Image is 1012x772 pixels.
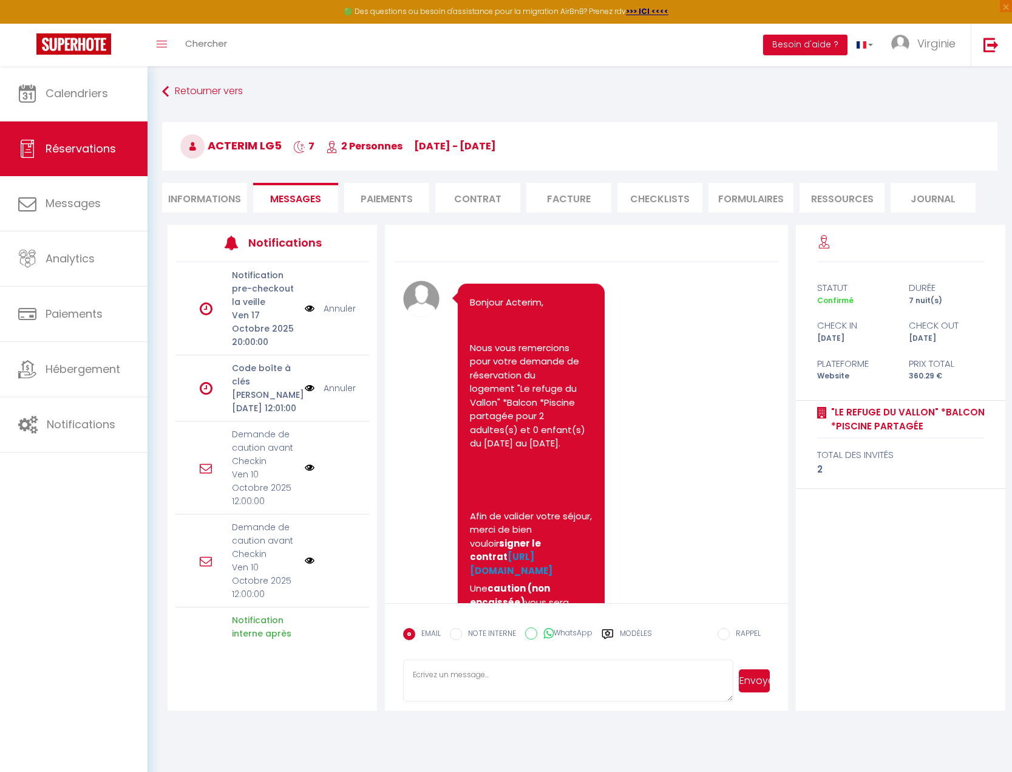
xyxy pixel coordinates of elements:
[415,628,441,641] label: EMAIL
[537,627,593,641] label: WhatsApp
[270,192,321,206] span: Messages
[46,251,95,266] span: Analytics
[983,37,999,52] img: logout
[470,550,552,577] a: [URL][DOMAIN_NAME]
[526,183,611,213] li: Facture
[763,35,847,55] button: Besoin d'aide ?
[730,628,761,641] label: RAPPEL
[470,582,552,609] strong: caution (non encaissée)
[248,229,329,256] h3: Notifications
[344,183,429,213] li: Paiements
[232,388,297,415] p: [PERSON_NAME][DATE] 12:01:00
[414,139,496,153] span: [DATE] - [DATE]
[232,468,297,508] p: Ven 10 Octobre 2025 12:00:00
[162,81,997,103] a: Retourner vers
[435,183,520,213] li: Contrat
[470,537,556,577] strong: signer le contrat
[305,556,314,565] img: NO IMAGE
[470,582,593,637] p: Une vous sera demandée la veille de votre arrivée.
[185,37,227,50] span: Chercher
[901,318,993,333] div: check out
[324,302,356,315] a: Annuler
[232,521,297,561] p: Demande de caution avant Checkin
[232,613,297,667] p: Notification interne après signature du contrat
[46,306,103,321] span: Paiements
[809,318,900,333] div: check in
[470,296,593,310] p: Bonjour Acterim,
[305,302,314,315] img: NO IMAGE
[46,86,108,101] span: Calendriers
[305,381,314,395] img: NO IMAGE
[901,357,993,371] div: Prix total
[708,183,793,213] li: FORMULAIRES
[901,333,993,344] div: [DATE]
[917,36,956,51] span: Virginie
[739,669,770,692] button: Envoyer
[462,628,516,641] label: NOTE INTERNE
[470,341,593,451] p: Nous vous remercions pour votre demande de réservation du logement "Le refuge du Vallon" *Balcon ...
[47,417,115,432] span: Notifications
[232,268,297,309] p: Notification pre-checkout la veille
[827,405,985,434] a: "Le refuge du Vallon" *Balcon *Piscine partagée
[232,428,297,468] p: Demande de caution avant Checkin
[232,361,297,388] p: Code boîte à clés
[620,628,652,649] label: Modèles
[293,139,314,153] span: 7
[403,281,440,317] img: avatar.png
[46,196,101,211] span: Messages
[180,138,282,153] span: Acterim LG5
[809,357,900,371] div: Plateforme
[891,183,976,213] li: Journal
[809,371,900,382] div: Website
[305,463,314,473] img: NO IMAGE
[901,371,993,382] div: 360.29 €
[809,281,900,295] div: statut
[46,141,116,156] span: Réservations
[800,183,885,213] li: Ressources
[891,35,909,53] img: ...
[324,381,356,395] a: Annuler
[626,6,668,16] a: >>> ICI <<<<
[232,309,297,349] p: Ven 17 Octobre 2025 20:00:00
[817,462,985,477] div: 2
[617,183,702,213] li: CHECKLISTS
[817,448,985,462] div: total des invités
[326,139,402,153] span: 2 Personnes
[817,295,854,306] span: Confirmé
[901,281,993,295] div: durée
[46,361,120,377] span: Hébergement
[176,24,236,66] a: Chercher
[36,33,111,55] img: Super Booking
[232,561,297,601] p: Ven 10 Octobre 2025 12:00:00
[882,24,971,66] a: ... Virginie
[901,295,993,307] div: 7 nuit(s)
[470,510,593,578] p: Afin de valider votre séjour, merci de bien vouloir
[809,333,900,344] div: [DATE]
[162,183,247,213] li: Informations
